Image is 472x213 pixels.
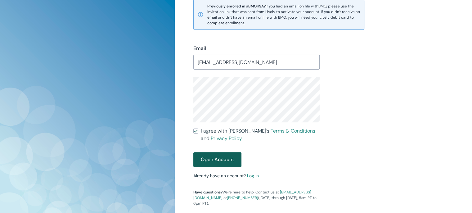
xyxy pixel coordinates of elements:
strong: Previously enrolled in a BMO HSA? [207,4,266,9]
small: Already have an account? [193,173,259,179]
a: Terms & Conditions [271,128,315,134]
p: We're here to help! Contact us at or ([DATE] through [DATE], 6am PT to 6pm PT). [193,189,320,206]
button: Open Account [193,152,241,167]
strong: Have questions? [193,190,223,195]
label: Email [193,45,206,52]
a: [PHONE_NUMBER] [227,195,258,200]
a: Log in [247,173,259,179]
span: If you had an email on file with BMO , please use the invitation link that was sent from Lively t... [207,3,360,26]
a: Privacy Policy [211,135,242,142]
span: I agree with [PERSON_NAME]’s and [201,127,320,142]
